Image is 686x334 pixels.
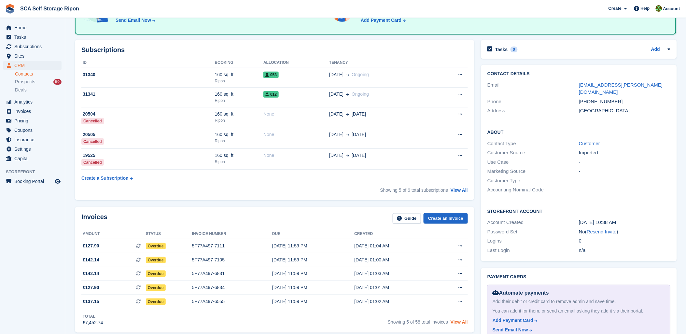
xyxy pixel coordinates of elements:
span: Invoices [14,107,53,116]
div: Ripon [215,159,264,165]
a: Customer [579,141,600,146]
div: Send Email Now [116,17,151,24]
span: Prospects [15,79,35,85]
a: Preview store [54,177,62,185]
div: Accounting Nominal Code [487,186,579,194]
div: Password Set [487,228,579,236]
div: [DATE] 01:00 AM [354,257,436,263]
span: [DATE] [329,91,343,98]
div: 20504 [81,111,215,118]
span: Sites [14,51,53,61]
th: ID [81,58,215,68]
a: Contacts [15,71,62,77]
span: £127.90 [83,243,99,249]
span: Tasks [14,33,53,42]
a: menu [3,61,62,70]
div: None [263,152,329,159]
th: Created [354,229,436,239]
div: Last Login [487,247,579,254]
div: Create a Subscription [81,175,129,182]
span: 012 [263,91,279,98]
a: [EMAIL_ADDRESS][PERSON_NAME][DOMAIN_NAME] [579,82,663,95]
span: 053 [263,72,279,78]
div: 20505 [81,131,215,138]
span: [DATE] [352,111,366,118]
h2: Subscriptions [81,46,468,54]
h2: Tasks [495,47,508,52]
div: 160 sq. ft [215,111,264,118]
span: Booking Portal [14,177,53,186]
span: Overdue [146,271,166,277]
div: [DATE] 11:59 PM [272,270,354,277]
span: Overdue [146,257,166,263]
div: Ripon [215,118,264,123]
span: CRM [14,61,53,70]
div: Marketing Source [487,168,579,175]
div: [DATE] 10:38 AM [579,219,670,226]
a: menu [3,107,62,116]
div: [DATE] 11:59 PM [272,257,354,263]
div: Email [487,81,579,96]
div: 31340 [81,71,215,78]
span: [DATE] [329,111,343,118]
th: Amount [81,229,146,239]
div: Ripon [215,78,264,84]
span: Analytics [14,97,53,106]
span: Create [609,5,622,12]
span: £127.90 [83,284,99,291]
div: None [263,111,329,118]
div: [DATE] 11:59 PM [272,243,354,249]
a: Resend Invite [587,229,617,234]
a: menu [3,23,62,32]
div: Total [83,313,103,319]
div: - [579,159,670,166]
div: Cancelled [81,138,104,145]
div: Use Case [487,159,579,166]
a: menu [3,33,62,42]
a: View All [451,188,468,193]
div: [DATE] 01:02 AM [354,298,436,305]
span: Help [641,5,650,12]
a: menu [3,177,62,186]
div: £7,452.74 [83,319,103,326]
a: Create a Subscription [81,172,133,184]
div: Logins [487,237,579,245]
span: Showing 5 of 6 total subscriptions [380,188,448,193]
div: 160 sq. ft [215,71,264,78]
div: 5F77A497-7111 [192,243,272,249]
span: [DATE] [329,71,343,78]
a: Deals [15,87,62,93]
div: [GEOGRAPHIC_DATA] [579,107,670,115]
span: Showing 5 of 58 total invoices [388,319,448,325]
span: Pricing [14,116,53,125]
div: Address [487,107,579,115]
div: [DATE] 11:59 PM [272,284,354,291]
a: menu [3,135,62,144]
a: menu [3,97,62,106]
div: 5F77A497-6555 [192,298,272,305]
a: SCA Self Storage Ripon [18,3,82,14]
div: [DATE] 01:01 AM [354,284,436,291]
h2: Payment cards [487,274,670,280]
div: Account Created [487,219,579,226]
div: Add their debit or credit card to remove admin and save time. [493,298,665,305]
div: 0 [579,237,670,245]
span: Settings [14,145,53,154]
div: [DATE] 01:03 AM [354,270,436,277]
div: - [579,177,670,185]
div: Cancelled [81,118,104,124]
div: Imported [579,149,670,157]
div: None [263,131,329,138]
div: 160 sq. ft [215,131,264,138]
span: Ongoing [352,72,369,77]
div: 5F77A497-6831 [192,270,272,277]
h2: About [487,129,670,135]
th: Status [146,229,192,239]
span: Overdue [146,243,166,249]
div: You can add it for them, or send an email asking they add it via their portal. [493,308,665,314]
span: Deals [15,87,27,93]
a: Create an Invoice [424,213,468,224]
a: menu [3,145,62,154]
div: 160 sq. ft [215,91,264,98]
th: Tenancy [329,58,432,68]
